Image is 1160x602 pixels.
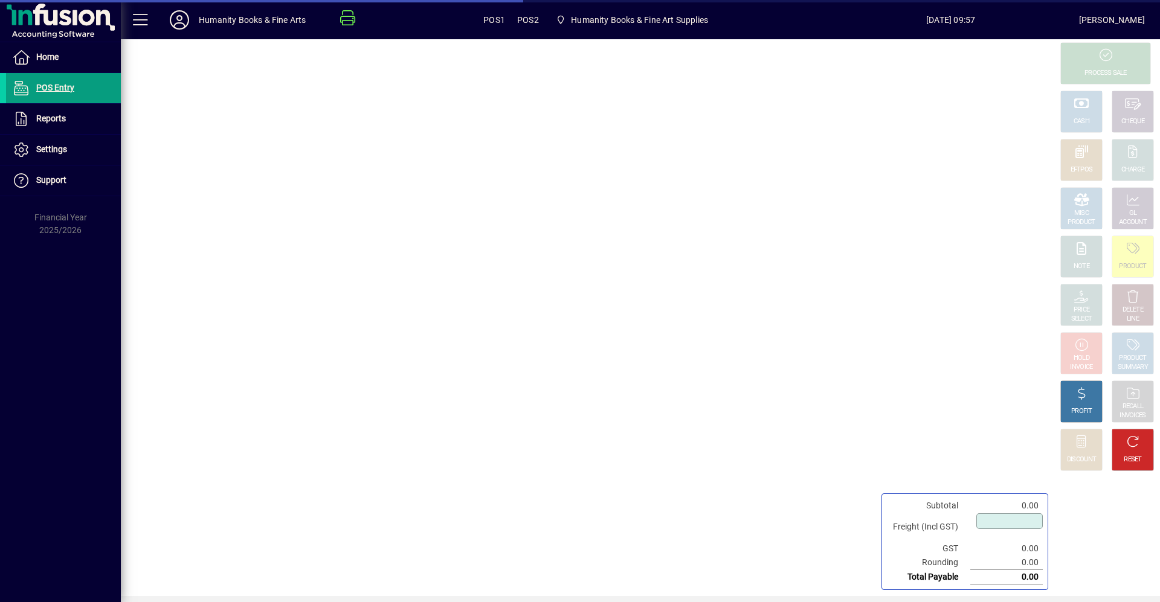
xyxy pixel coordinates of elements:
div: HOLD [1074,354,1089,363]
span: Support [36,175,66,185]
td: 0.00 [970,499,1043,513]
a: Settings [6,135,121,165]
div: SUMMARY [1118,363,1148,372]
div: INVOICE [1070,363,1092,372]
div: ACCOUNT [1119,218,1147,227]
div: EFTPOS [1071,165,1093,175]
div: NOTE [1074,262,1089,271]
a: Home [6,42,121,72]
div: INVOICES [1120,411,1145,420]
span: POS Entry [36,83,74,92]
td: 0.00 [970,542,1043,556]
div: SELECT [1071,315,1092,324]
div: DELETE [1123,306,1143,315]
span: POS2 [517,10,539,30]
div: CHEQUE [1121,117,1144,126]
td: Subtotal [887,499,970,513]
td: Freight (Incl GST) [887,513,970,542]
td: GST [887,542,970,556]
div: PRODUCT [1068,218,1095,227]
div: RECALL [1123,402,1144,411]
td: Total Payable [887,570,970,584]
div: MISC [1074,209,1089,218]
div: PROFIT [1071,407,1092,416]
div: PRODUCT [1119,354,1146,363]
span: [DATE] 09:57 [823,10,1079,30]
span: Humanity Books & Fine Art Supplies [551,9,713,31]
td: Rounding [887,556,970,570]
span: Settings [36,144,67,154]
div: Humanity Books & Fine Arts [199,10,306,30]
div: CHARGE [1121,165,1145,175]
span: POS1 [483,10,505,30]
a: Support [6,165,121,196]
div: LINE [1127,315,1139,324]
div: PRICE [1074,306,1090,315]
span: Reports [36,114,66,123]
td: 0.00 [970,570,1043,584]
div: PRODUCT [1119,262,1146,271]
div: DISCOUNT [1067,455,1096,464]
div: GL [1129,209,1137,218]
div: RESET [1124,455,1142,464]
div: [PERSON_NAME] [1079,10,1145,30]
button: Profile [160,9,199,31]
div: CASH [1074,117,1089,126]
span: Home [36,52,59,62]
a: Reports [6,104,121,134]
td: 0.00 [970,556,1043,570]
span: Humanity Books & Fine Art Supplies [571,10,708,30]
div: PROCESS SALE [1084,69,1127,78]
